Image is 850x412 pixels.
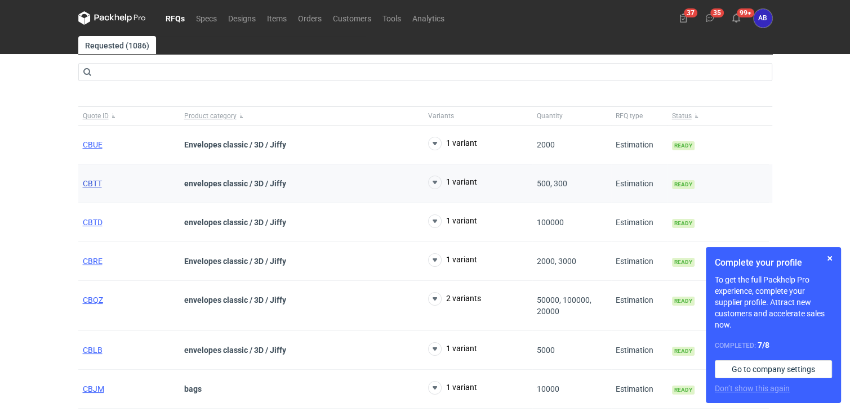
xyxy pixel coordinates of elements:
p: To get the full Packhelp Pro experience, complete your supplier profile. Attract new customers an... [715,274,832,330]
button: 1 variant [428,214,477,228]
a: CBUE [83,140,103,149]
a: CBQZ [83,295,103,304]
a: Tools [377,11,407,25]
a: Customers [327,11,377,25]
button: 99+ [727,9,745,27]
a: CBTT [83,179,102,188]
a: Orders [292,11,327,25]
span: 100000 [537,218,564,227]
button: 2 variants [428,292,481,306]
span: 5000 [537,346,555,355]
a: Go to company settings [715,360,832,378]
button: 1 variant [428,137,477,150]
a: Analytics [407,11,450,25]
a: Requested (1086) [78,36,156,54]
span: Ready [672,258,695,267]
button: 1 variant [428,381,477,395]
strong: Envelopes classic / 3D / Jiffy [184,257,286,266]
span: Quantity [537,111,563,120]
div: Estimation [611,331,667,370]
button: Quote ID [78,107,180,125]
a: Designs [222,11,261,25]
a: CBLB [83,346,103,355]
a: CBRE [83,257,103,266]
strong: 7 / 8 [758,341,769,350]
a: Items [261,11,292,25]
span: Ready [672,297,695,306]
div: Estimation [611,242,667,281]
span: 500, 300 [537,179,567,188]
a: Specs [190,11,222,25]
a: RFQs [160,11,190,25]
strong: envelopes classic / 3D / Jiffy [184,218,286,227]
div: Estimation [611,370,667,409]
span: Status [672,111,692,120]
span: Quote ID [83,111,109,120]
span: Ready [672,347,695,356]
strong: envelopes classic / 3D / Jiffy [184,295,286,304]
div: Agnieszka Biniarz [754,9,772,28]
strong: envelopes classic / 3D / Jiffy [184,346,286,355]
a: CBJM [83,384,104,393]
div: Estimation [611,281,667,331]
button: Don’t show this again [715,383,790,394]
div: Completed: [715,339,832,351]
svg: Packhelp Pro [78,11,146,25]
span: Product category [184,111,237,120]
button: AB [754,9,772,28]
button: 1 variant [428,176,477,189]
a: CBTD [83,218,103,227]
h1: Complete your profile [715,256,832,270]
span: 2000 [537,140,555,149]
div: Estimation [611,164,667,203]
strong: bags [184,384,202,393]
span: 50000, 100000, 20000 [537,295,591,316]
button: 35 [701,9,719,27]
button: Product category [180,107,424,125]
button: Skip for now [823,252,836,265]
strong: envelopes classic / 3D / Jiffy [184,179,286,188]
div: Estimation [611,126,667,164]
strong: Envelopes classic / 3D / Jiffy [184,140,286,149]
span: RFQ type [616,111,643,120]
span: 2000, 3000 [537,257,576,266]
button: 37 [674,9,692,27]
span: Ready [672,219,695,228]
div: Estimation [611,203,667,242]
span: Variants [428,111,454,120]
span: 10000 [537,384,559,393]
span: Ready [672,180,695,189]
button: Status [667,107,769,125]
button: 1 variant [428,342,477,356]
span: Ready [672,141,695,150]
button: 1 variant [428,253,477,267]
span: Ready [672,386,695,395]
